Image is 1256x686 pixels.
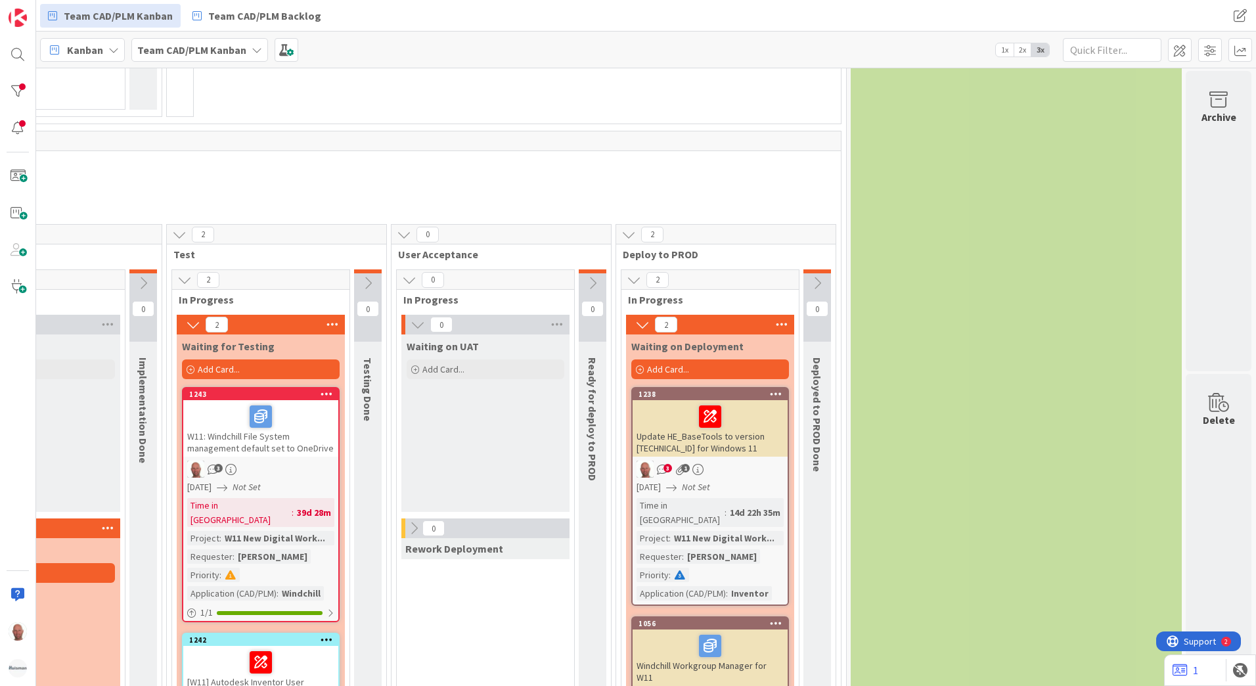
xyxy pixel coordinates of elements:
[637,586,726,601] div: Application (CAD/PLM)
[407,340,479,353] span: Waiting on UAT
[633,461,788,478] div: RK
[422,272,444,288] span: 0
[137,43,246,57] b: Team CAD/PLM Kanban
[187,568,219,582] div: Priority
[1031,43,1049,57] span: 3x
[637,498,725,527] div: Time in [GEOGRAPHIC_DATA]
[633,618,788,629] div: 1056
[637,531,669,545] div: Project
[182,340,275,353] span: Waiting for Testing
[725,505,727,520] span: :
[633,400,788,457] div: Update HE_BaseTools to version [TECHNICAL_ID] for Windows 11
[233,481,261,493] i: Not Set
[628,293,782,306] span: In Progress
[183,400,338,457] div: W11: Windchill File System management default set to OneDrive
[187,480,212,494] span: [DATE]
[637,549,682,564] div: Requester
[633,618,788,686] div: 1056Windchill Workgroup Manager for W11
[682,549,684,564] span: :
[132,301,154,317] span: 0
[189,390,338,399] div: 1243
[637,461,654,478] img: RK
[684,549,760,564] div: [PERSON_NAME]
[623,248,819,261] span: Deploy to PROD
[214,464,223,472] span: 3
[633,388,788,400] div: 1238
[206,317,228,332] span: 2
[996,43,1014,57] span: 1x
[726,586,728,601] span: :
[187,531,219,545] div: Project
[292,505,294,520] span: :
[639,390,788,399] div: 1238
[68,5,72,16] div: 2
[28,2,60,18] span: Support
[187,461,204,478] img: RK
[681,464,690,472] span: 1
[357,301,379,317] span: 0
[586,357,599,481] span: Ready for deploy to PROD
[806,301,828,317] span: 0
[639,619,788,628] div: 1056
[1203,412,1235,428] div: Delete
[294,505,334,520] div: 39d 28m
[198,363,240,375] span: Add Card...
[277,586,279,601] span: :
[633,388,788,457] div: 1238Update HE_BaseTools to version [TECHNICAL_ID] for Windows 11
[422,520,445,536] span: 0
[197,272,219,288] span: 2
[728,586,772,601] div: Inventor
[631,340,744,353] span: Waiting on Deployment
[727,505,784,520] div: 14d 22h 35m
[655,317,677,332] span: 2
[200,606,213,620] span: 1 / 1
[235,549,311,564] div: [PERSON_NAME]
[637,568,669,582] div: Priority
[40,4,181,28] a: Team CAD/PLM Kanban
[430,317,453,332] span: 0
[682,481,710,493] i: Not Set
[1201,109,1236,125] div: Archive
[192,227,214,242] span: 2
[64,8,173,24] span: Team CAD/PLM Kanban
[185,4,329,28] a: Team CAD/PLM Backlog
[189,635,338,645] div: 1242
[233,549,235,564] span: :
[647,363,689,375] span: Add Card...
[663,464,672,472] span: 3
[671,531,778,545] div: W11 New Digital Work...
[9,659,27,677] img: avatar
[361,357,374,421] span: Testing Done
[219,531,221,545] span: :
[1063,38,1161,62] input: Quick Filter...
[221,531,328,545] div: W11 New Digital Work...
[183,461,338,478] div: RK
[183,388,338,457] div: 1243W11: Windchill File System management default set to OneDrive
[187,498,292,527] div: Time in [GEOGRAPHIC_DATA]
[641,227,663,242] span: 2
[187,586,277,601] div: Application (CAD/PLM)
[581,301,604,317] span: 0
[183,634,338,646] div: 1242
[405,542,503,555] span: Rework Deployment
[669,568,671,582] span: :
[646,272,669,288] span: 2
[422,363,464,375] span: Add Card...
[9,9,27,27] img: Visit kanbanzone.com
[183,388,338,400] div: 1243
[633,629,788,686] div: Windchill Workgroup Manager for W11
[67,42,103,58] span: Kanban
[208,8,321,24] span: Team CAD/PLM Backlog
[637,480,661,494] span: [DATE]
[811,357,824,472] span: Deployed to PROD Done
[1014,43,1031,57] span: 2x
[403,293,558,306] span: In Progress
[179,293,333,306] span: In Progress
[398,248,594,261] span: User Acceptance
[183,605,338,621] div: 1/1
[173,248,370,261] span: Test
[9,622,27,641] img: RK
[219,568,221,582] span: :
[1173,662,1198,678] a: 1
[187,549,233,564] div: Requester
